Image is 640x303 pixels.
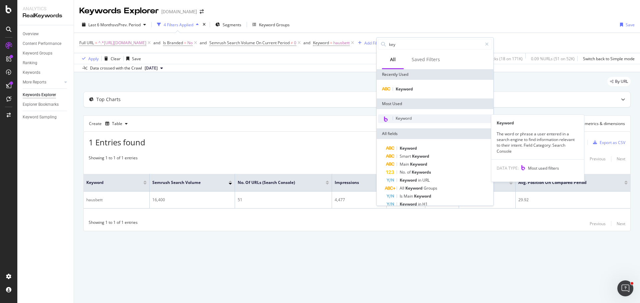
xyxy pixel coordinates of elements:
span: Keyword [396,86,413,92]
span: Avg. Position On Compared Period [518,180,614,186]
span: Keyword [410,161,427,167]
div: Switch back to Simple mode [583,56,635,62]
div: 0.09 % URLs ( 51 on 52K ) [531,56,575,62]
button: and [153,40,160,46]
span: No. [400,169,407,175]
div: and [303,40,310,46]
span: 1 Entries found [89,137,145,148]
img: website_grey.svg [11,17,16,23]
div: Analytics [23,5,68,12]
input: Search by field name [388,39,482,49]
button: Keyword Groups [250,19,292,30]
div: Data crossed with the Crawl [90,65,142,71]
button: Select metrics & dimensions [563,120,625,128]
span: = [184,40,186,46]
span: DATA TYPE: [497,165,519,171]
span: H1 [422,201,428,207]
span: Keyword [313,40,329,46]
button: Previous [590,220,606,227]
div: Keyword Sampling [23,114,57,121]
a: More Reports [23,79,62,86]
div: Most Used [377,98,493,109]
div: and [200,40,207,46]
div: Overview [23,31,39,38]
div: Export as CSV [600,140,625,145]
button: Save [124,53,141,64]
div: Keywords Explorer [79,5,159,17]
div: Create [89,118,130,129]
button: Next [617,155,625,163]
img: tab_domain_overview_orange.svg [27,39,32,44]
div: Ranking [23,60,37,67]
button: Table [103,118,130,129]
span: Keyword [400,201,418,207]
span: Main [400,161,410,167]
span: = [95,40,97,46]
div: Add Filter [364,40,382,46]
span: Last 6 Months [88,22,114,28]
span: of [407,169,412,175]
div: More Reports [23,79,46,86]
div: Clear [111,56,121,62]
span: vs Prev. Period [114,22,141,28]
span: Segments [223,22,241,28]
div: All fields [377,128,493,139]
button: Segments [213,19,244,30]
img: tab_keywords_by_traffic_grey.svg [76,39,81,44]
div: Table [112,122,122,126]
span: 2025 Aug. 9th [145,65,158,71]
iframe: Intercom live chat [617,280,633,296]
div: 29.92 [518,197,628,203]
div: Saved Filters [412,56,440,63]
div: 4 Filters Applied [164,22,193,28]
div: Previous [590,221,606,227]
span: Is [400,193,404,199]
div: Showing 1 to 1 of 1 entries [89,155,138,163]
a: Keyword Groups [23,50,69,57]
div: Save [626,22,635,28]
span: Main [404,193,414,199]
div: legacy label [607,77,631,86]
span: Semrush Search Volume [152,180,219,186]
div: 4,477 [335,197,384,203]
img: logo_orange.svg [11,11,16,16]
div: Keyword Groups [259,22,290,28]
div: Next [617,156,625,162]
span: Keyword [414,193,431,199]
span: Is Branded [163,40,183,46]
button: Last 6 MonthsvsPrev. Period [79,19,149,30]
div: Keyword [491,120,584,126]
span: ^.*[URL][DOMAIN_NAME] [98,38,146,48]
span: Keyword [405,185,424,191]
div: Explorer Bookmarks [23,101,59,108]
button: Export as CSV [590,137,625,148]
span: Smart [400,153,412,159]
span: No [187,38,193,48]
div: Mots-clés [83,39,102,44]
div: 16,400 [152,197,232,203]
span: Keyword [396,115,412,121]
div: times [201,21,207,28]
a: Keywords Explorer [23,91,69,98]
div: All [390,56,396,63]
div: Keywords [23,69,40,76]
div: Save [132,56,141,62]
a: Content Performance [23,40,69,47]
div: Domaine [34,39,51,44]
span: Keyword [400,177,418,183]
button: Next [617,220,625,227]
a: Ranking [23,60,69,67]
span: URL [422,177,430,183]
a: Keyword Sampling [23,114,69,121]
div: Keywords Explorer [23,91,56,98]
a: Explorer Bookmarks [23,101,69,108]
span: Keyword [86,180,133,186]
div: Recently Used [377,69,493,80]
button: [DATE] [142,64,166,72]
button: 4 Filters Applied [154,19,201,30]
span: Full URL [79,40,94,46]
span: Keyword [400,145,417,151]
button: Apply [79,53,99,64]
div: Apply [88,56,99,62]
